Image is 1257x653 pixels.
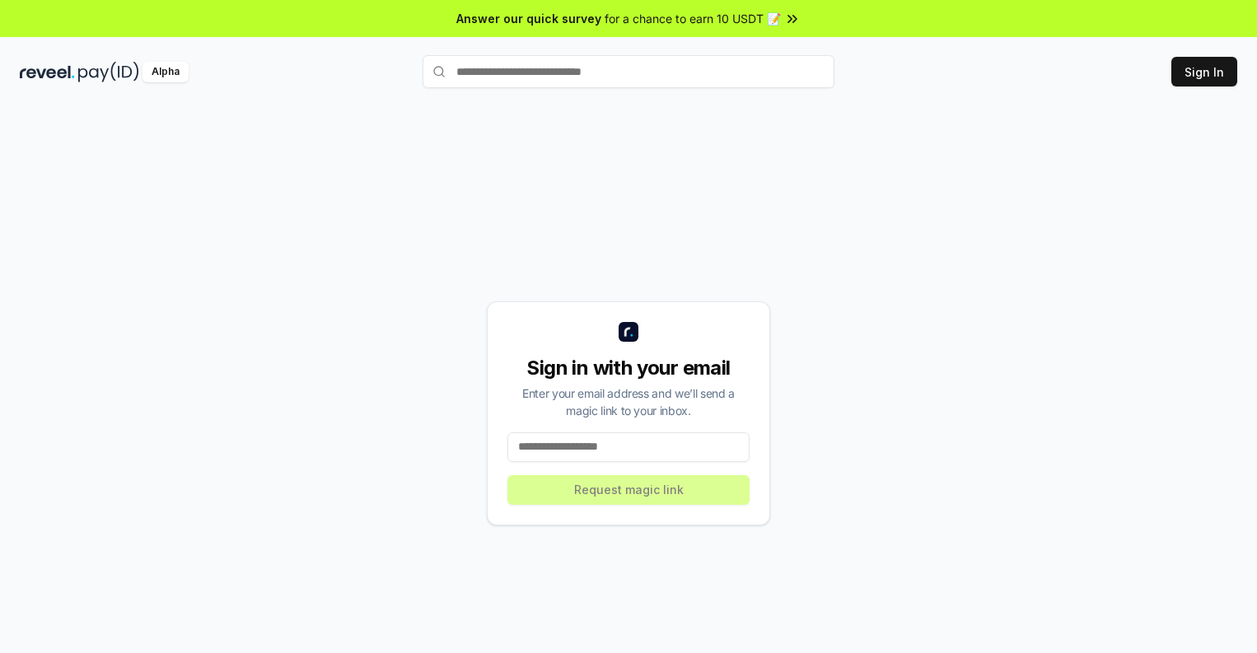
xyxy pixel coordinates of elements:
[507,385,750,419] div: Enter your email address and we’ll send a magic link to your inbox.
[507,355,750,381] div: Sign in with your email
[20,62,75,82] img: reveel_dark
[456,10,601,27] span: Answer our quick survey
[78,62,139,82] img: pay_id
[605,10,781,27] span: for a chance to earn 10 USDT 📝
[1171,57,1237,86] button: Sign In
[143,62,189,82] div: Alpha
[619,322,638,342] img: logo_small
